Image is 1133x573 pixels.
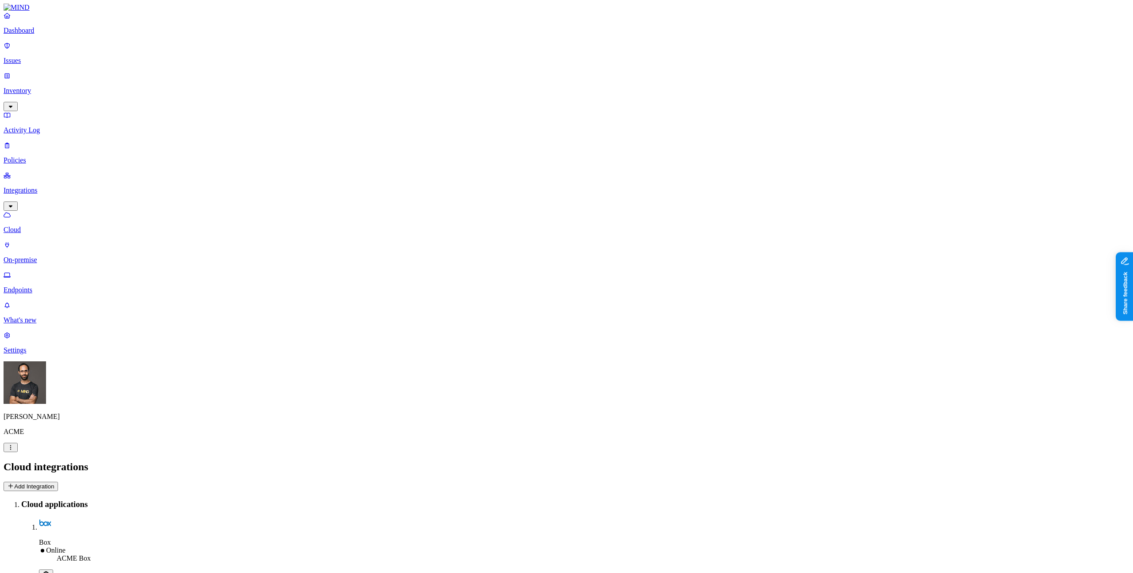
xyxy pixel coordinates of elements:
a: MIND [4,4,1129,12]
img: box [39,517,51,530]
span: ACME Box [57,554,91,562]
a: Endpoints [4,271,1129,294]
a: Activity Log [4,111,1129,134]
a: Inventory [4,72,1129,110]
p: Dashboard [4,27,1129,35]
span: Box [39,538,51,546]
h2: Cloud integrations [4,461,1129,473]
p: Policies [4,156,1129,164]
a: Integrations [4,171,1129,209]
p: What's new [4,316,1129,324]
img: MIND [4,4,30,12]
span: Online [46,546,66,554]
p: Integrations [4,186,1129,194]
button: Add Integration [4,482,58,491]
a: Dashboard [4,12,1129,35]
p: Activity Log [4,126,1129,134]
img: Ohad Abarbanel [4,361,46,404]
p: Settings [4,346,1129,354]
a: What's new [4,301,1129,324]
h3: Cloud applications [21,499,1129,509]
p: Endpoints [4,286,1129,294]
p: On-premise [4,256,1129,264]
p: [PERSON_NAME] [4,413,1129,421]
p: Cloud [4,226,1129,234]
a: Cloud [4,211,1129,234]
a: Settings [4,331,1129,354]
a: Policies [4,141,1129,164]
p: Issues [4,57,1129,65]
a: On-premise [4,241,1129,264]
p: Inventory [4,87,1129,95]
p: ACME [4,428,1129,436]
a: Issues [4,42,1129,65]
